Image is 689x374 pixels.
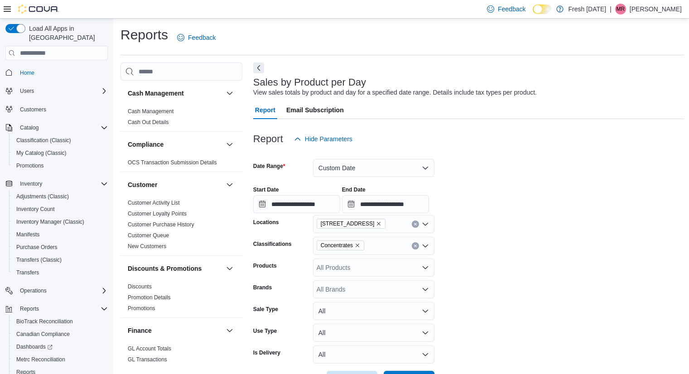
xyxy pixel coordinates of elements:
span: GL Transactions [128,356,167,363]
label: Start Date [253,186,279,193]
button: Finance [128,326,222,335]
span: GL Account Totals [128,345,171,352]
h3: Finance [128,326,152,335]
button: Home [2,66,111,79]
span: Customer Loyalty Points [128,210,187,217]
button: Customer [224,179,235,190]
span: Catalog [16,122,108,133]
button: Discounts & Promotions [128,264,222,273]
label: End Date [342,186,366,193]
a: Metrc Reconciliation [13,354,69,365]
h3: Sales by Product per Day [253,77,366,88]
a: Dashboards [13,341,56,352]
h1: Reports [120,26,168,44]
a: Adjustments (Classic) [13,191,72,202]
span: Dashboards [13,341,108,352]
button: Inventory Count [9,203,111,216]
span: Users [16,86,108,96]
button: Metrc Reconciliation [9,353,111,366]
span: Adjustments (Classic) [16,193,69,200]
h3: Compliance [128,140,164,149]
button: Manifests [9,228,111,241]
span: Inventory Manager (Classic) [16,218,84,225]
a: OCS Transaction Submission Details [128,159,217,166]
input: Dark Mode [533,5,552,14]
label: Brands [253,284,272,291]
a: Dashboards [9,340,111,353]
span: Reports [20,305,39,312]
span: Home [16,67,108,78]
span: Canadian Compliance [16,331,70,338]
button: Cash Management [128,89,222,98]
a: Classification (Classic) [13,135,75,146]
span: Transfers [13,267,108,278]
button: Operations [2,284,111,297]
span: [STREET_ADDRESS] [321,219,375,228]
a: GL Transactions [128,356,167,363]
button: Cash Management [224,88,235,99]
span: Inventory [20,180,42,187]
span: Catalog [20,124,39,131]
span: Dashboards [16,343,53,350]
button: All [313,324,434,342]
span: Reports [16,303,108,314]
button: Customer [128,180,222,189]
span: Promotions [13,160,108,171]
span: Customers [16,104,108,115]
button: Compliance [128,140,222,149]
button: Remove 10915 NW 45 Hwy from selection in this group [376,221,381,226]
button: All [313,345,434,364]
span: Inventory Count [16,206,55,213]
span: Metrc Reconciliation [16,356,65,363]
span: Inventory Count [13,204,108,215]
div: View sales totals by product and day for a specified date range. Details include tax types per pr... [253,88,537,97]
span: Hide Parameters [305,134,352,144]
button: Purchase Orders [9,241,111,254]
span: Transfers [16,269,39,276]
button: Clear input [412,221,419,228]
span: Feedback [188,33,216,42]
p: Fresh [DATE] [568,4,606,14]
input: Press the down key to open a popover containing a calendar. [253,195,340,213]
button: Transfers [9,266,111,279]
span: Email Subscription [286,101,344,119]
a: Customer Loyalty Points [128,211,187,217]
h3: Cash Management [128,89,184,98]
span: Classification (Classic) [16,137,71,144]
a: Promotions [13,160,48,171]
span: Transfers (Classic) [13,254,108,265]
a: Cash Out Details [128,119,169,125]
button: All [313,302,434,320]
button: Next [253,62,264,73]
button: Reports [16,303,43,314]
span: 10915 NW 45 Hwy [317,219,386,229]
button: Catalog [16,122,42,133]
button: Customers [2,103,111,116]
label: Date Range [253,163,285,170]
button: BioTrack Reconciliation [9,315,111,328]
a: Cash Management [128,108,173,115]
span: Customer Purchase History [128,221,194,228]
button: Operations [16,285,50,296]
span: Promotion Details [128,294,171,301]
span: Concentrates [317,240,364,250]
span: Customer Activity List [128,199,180,206]
button: Finance [224,325,235,336]
button: Compliance [224,139,235,150]
span: Customers [20,106,46,113]
span: Purchase Orders [16,244,58,251]
a: New Customers [128,243,166,249]
button: Inventory [2,177,111,190]
a: Manifests [13,229,43,240]
label: Sale Type [253,306,278,313]
label: Use Type [253,327,277,335]
a: Feedback [173,29,219,47]
span: Adjustments (Classic) [13,191,108,202]
span: Load All Apps in [GEOGRAPHIC_DATA] [25,24,108,42]
a: GL Account Totals [128,345,171,352]
button: Inventory [16,178,46,189]
button: Promotions [9,159,111,172]
input: Press the down key to open a popover containing a calendar. [342,195,429,213]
